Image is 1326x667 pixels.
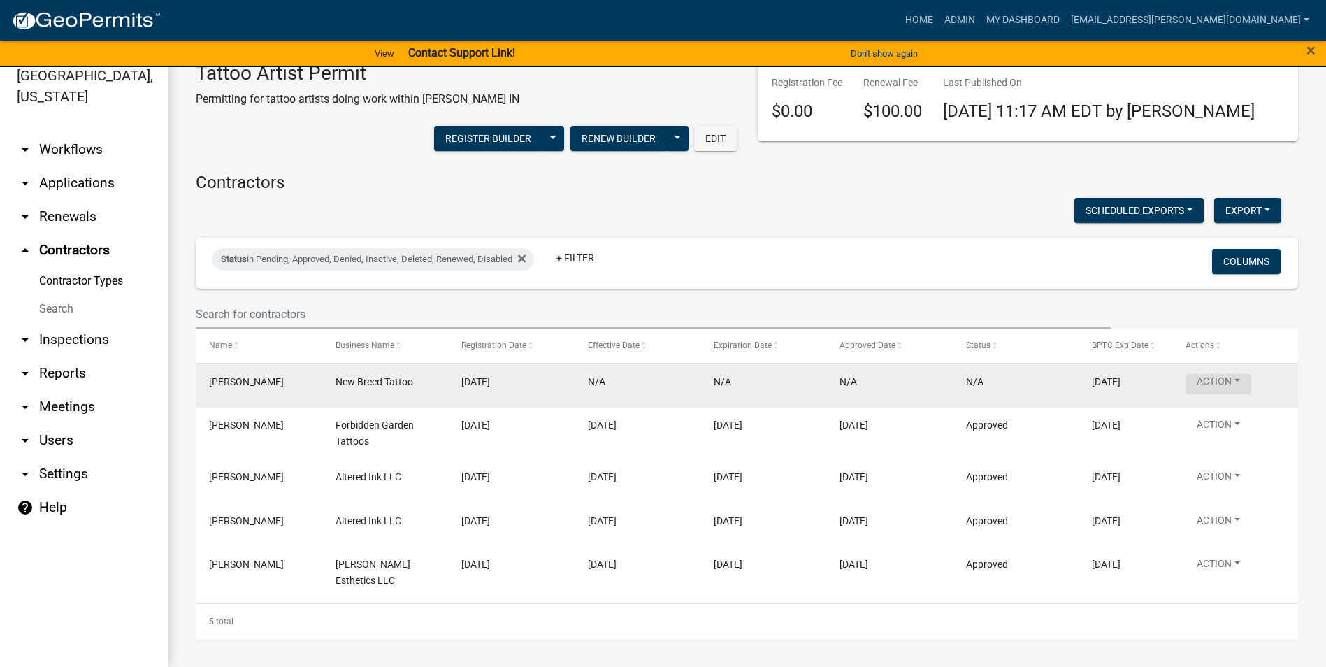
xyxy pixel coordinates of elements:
i: arrow_drop_down [17,365,34,382]
span: Vera LaFleur [209,419,284,431]
button: Renew Builder [570,126,667,151]
strong: Contact Support Link! [408,46,515,59]
datatable-header-cell: Effective Date [574,329,700,362]
span: 08/15/2025 [839,471,868,482]
span: 08/12/2025 [461,559,490,570]
button: Close [1306,42,1316,59]
button: Action [1186,557,1251,577]
datatable-header-cell: Business Name [322,329,447,362]
i: help [17,499,34,516]
span: Status [966,340,990,350]
span: Status [221,254,247,264]
span: Business Name [336,340,394,350]
span: 08/13/2025 [461,515,490,526]
span: 08/13/2025 [839,559,868,570]
span: 08/22/2025 [839,419,868,431]
p: Last Published On [943,76,1255,90]
button: Edit [694,126,737,151]
span: Actions [1186,340,1214,350]
span: Stephanie Gingerich Esthetics LLC [336,559,410,586]
button: Don't show again [845,42,923,65]
span: 12/31/2025 [714,419,742,431]
span: Registration Date [461,340,526,350]
h3: Tattoo Artist Permit [196,62,519,85]
p: Permitting for tattoo artists doing work within [PERSON_NAME] IN [196,91,519,108]
span: 05/22/2026 [1092,515,1120,526]
span: 08/15/2025 [588,471,617,482]
span: 12/19/2025 [1092,376,1120,387]
button: Action [1186,374,1251,394]
datatable-header-cell: Actions [1172,329,1298,362]
span: 08/13/2025 [588,559,617,570]
button: Action [1186,417,1251,438]
span: [DATE] 11:17 AM EDT by [PERSON_NAME] [943,101,1255,121]
datatable-header-cell: Registration Date [448,329,574,362]
i: arrow_drop_down [17,399,34,415]
span: Approved Date [839,340,895,350]
span: 12/31/2025 [714,515,742,526]
span: Altered Ink LLC [336,515,401,526]
span: 08/13/2025 [839,515,868,526]
span: Approved [966,559,1008,570]
span: 12/31/2025 [714,559,742,570]
i: arrow_drop_down [17,175,34,192]
span: Matthew Thomas [209,515,284,526]
i: arrow_drop_down [17,331,34,348]
span: 08/14/2025 [461,471,490,482]
button: Columns [1212,249,1281,274]
i: arrow_drop_down [17,141,34,158]
datatable-header-cell: Status [953,329,1079,362]
span: Stephanie Gingerich [209,559,284,570]
a: + Filter [545,245,605,271]
span: 12/31/2025 [714,471,742,482]
span: × [1306,41,1316,60]
span: Approved [966,419,1008,431]
a: View [369,42,400,65]
p: Renewal Fee [863,76,922,90]
datatable-header-cell: Name [196,329,322,362]
span: Altered Ink LLC [336,471,401,482]
span: New Breed Tattoo [336,376,413,387]
p: Registration Fee [772,76,842,90]
span: 08/13/2025 [588,515,617,526]
a: [EMAIL_ADDRESS][PERSON_NAME][DOMAIN_NAME] [1065,7,1315,34]
span: 10/24/2025 [1092,419,1120,431]
span: Madison Drew [209,471,284,482]
h4: $0.00 [772,101,842,122]
span: N/A [588,376,605,387]
button: Scheduled Exports [1074,198,1204,223]
span: N/A [839,376,857,387]
button: Export [1214,198,1281,223]
i: arrow_drop_up [17,242,34,259]
datatable-header-cell: BPTC Exp Date [1079,329,1172,362]
datatable-header-cell: Expiration Date [700,329,826,362]
span: Name [209,340,232,350]
a: My Dashboard [981,7,1065,34]
span: 09/16/2025 [461,376,490,387]
a: Home [900,7,939,34]
i: arrow_drop_down [17,432,34,449]
span: N/A [966,376,983,387]
span: Approved [966,471,1008,482]
span: Approved [966,515,1008,526]
input: Search for contractors [196,300,1111,329]
span: 09/03/2026 [1092,559,1120,570]
div: in Pending, Approved, Denied, Inactive, Deleted, Renewed, Disabled [212,248,534,271]
span: 07/25/2026 [1092,471,1120,482]
i: arrow_drop_down [17,466,34,482]
h4: Contractors [196,173,1298,193]
span: Forbidden Garden Tattoos [336,419,414,447]
datatable-header-cell: Approved Date [826,329,952,362]
span: BPTC Exp Date [1092,340,1148,350]
span: Effective Date [588,340,640,350]
a: Admin [939,7,981,34]
span: 08/22/2025 [588,419,617,431]
button: Action [1186,513,1251,533]
button: Action [1186,469,1251,489]
span: 08/22/2025 [461,419,490,431]
button: Register Builder [434,126,542,151]
h4: $100.00 [863,101,922,122]
span: Jerry Frost [209,376,284,387]
div: 5 total [196,604,1298,639]
span: Expiration Date [714,340,772,350]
